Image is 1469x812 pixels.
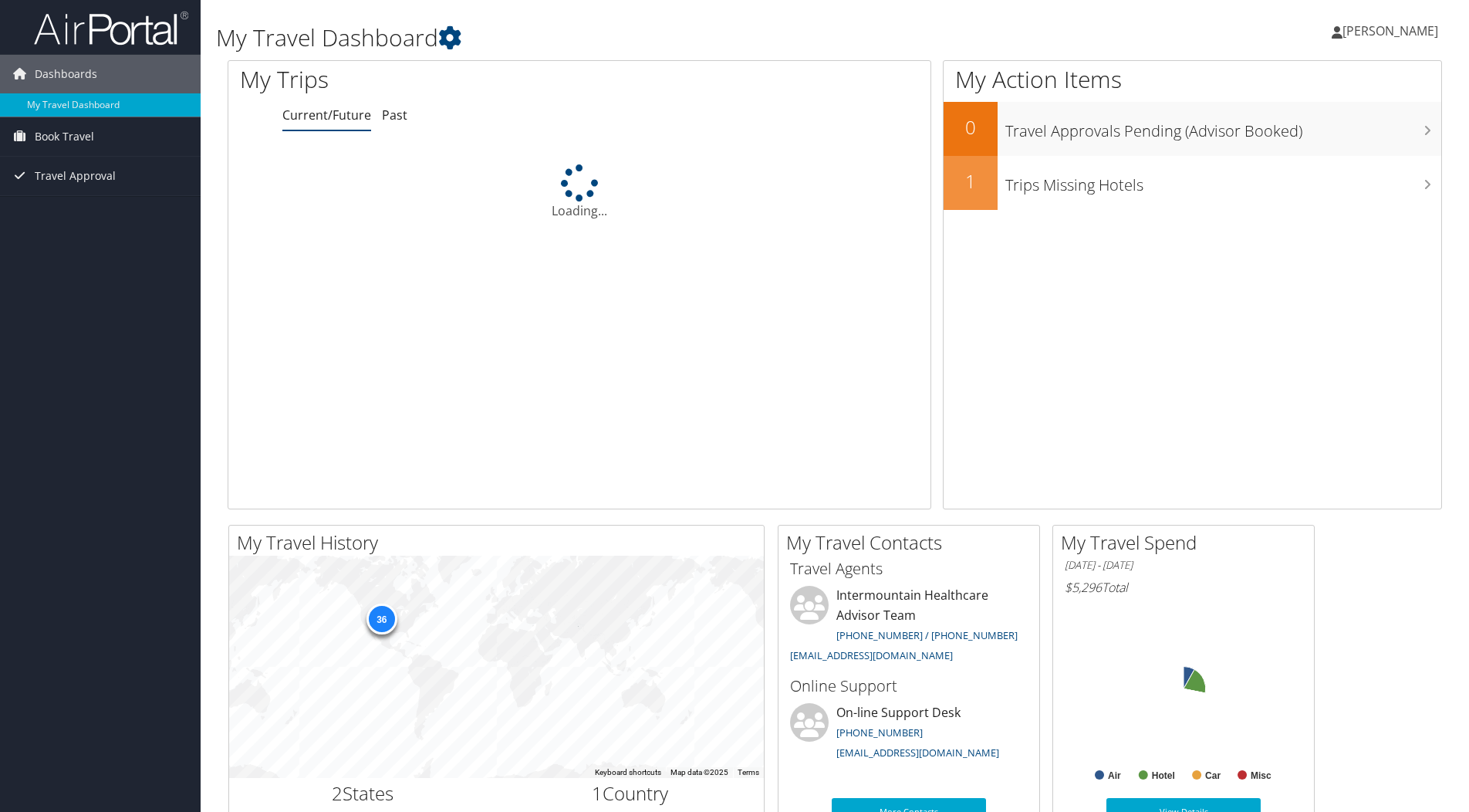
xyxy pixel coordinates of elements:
[944,63,1441,96] h1: My Action Items
[944,168,998,195] h2: 1
[1108,770,1121,781] text: Air
[233,758,284,778] img: Google
[382,107,407,123] a: Past
[35,117,94,156] span: Book Travel
[782,703,1035,766] li: On-line Support Desk
[592,780,603,806] span: 1
[34,10,188,46] img: airportal-logo.png
[786,529,1039,556] h2: My Travel Contacts
[790,675,1028,697] h3: Online Support
[782,586,1035,668] li: Intermountain Healthcare Advisor Team
[670,768,728,776] span: Map data ©2025
[35,157,116,195] span: Travel Approval
[1005,113,1441,142] h3: Travel Approvals Pending (Advisor Booked)
[1342,22,1438,39] span: [PERSON_NAME]
[944,114,998,140] h2: 0
[944,156,1441,210] a: 1Trips Missing Hotels
[35,55,97,93] span: Dashboards
[1065,558,1302,573] h6: [DATE] - [DATE]
[1065,579,1102,596] span: $5,296
[216,22,1041,54] h1: My Travel Dashboard
[228,164,930,220] div: Loading...
[944,102,1441,156] a: 0Travel Approvals Pending (Advisor Booked)
[332,780,343,806] span: 2
[595,767,661,778] button: Keyboard shortcuts
[1061,529,1314,556] h2: My Travel Spend
[1152,770,1175,781] text: Hotel
[836,628,1018,642] a: [PHONE_NUMBER] / [PHONE_NUMBER]
[241,780,485,807] h2: States
[1251,770,1271,781] text: Misc
[240,63,626,96] h1: My Trips
[790,648,953,662] a: [EMAIL_ADDRESS][DOMAIN_NAME]
[366,604,397,634] div: 36
[790,558,1028,580] h3: Travel Agents
[282,107,371,123] a: Current/Future
[233,758,284,778] a: Open this area in Google Maps (opens a new window)
[508,780,753,807] h2: Country
[1332,8,1454,54] a: [PERSON_NAME]
[836,746,999,760] a: [EMAIL_ADDRESS][DOMAIN_NAME]
[836,726,923,739] a: [PHONE_NUMBER]
[1005,167,1441,196] h3: Trips Missing Hotels
[1065,579,1302,596] h6: Total
[237,529,764,556] h2: My Travel History
[1205,770,1221,781] text: Car
[738,768,759,776] a: Terms (opens in new tab)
